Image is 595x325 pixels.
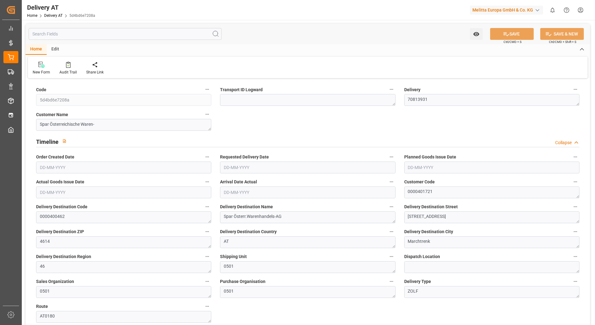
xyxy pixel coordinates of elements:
span: Shipping Unit [220,253,247,260]
textarea: AT0180 [36,311,211,323]
div: New Form [33,69,50,75]
span: Arrival Date Actual [220,179,257,185]
div: Share Link [86,69,104,75]
button: Shipping Unit [387,252,396,261]
button: Delivery Destination ZIP [203,228,211,236]
textarea: [STREET_ADDRESS] [404,211,579,223]
span: Delivery Destination City [404,228,453,235]
button: Route [203,302,211,310]
span: Requested Delivery Date [220,154,269,160]
textarea: Spar Österr.Warenhandels-AG [220,211,395,223]
textarea: 0501 [220,286,395,298]
span: Delivery Destination Code [36,204,87,210]
a: Home [27,13,37,18]
button: Code [203,85,211,93]
span: Customer Name [36,111,68,118]
input: DD-MM-YYYY [220,186,395,198]
span: Delivery [404,87,420,93]
button: Delivery Destination City [571,228,579,236]
button: Delivery Type [571,277,579,285]
button: Dispatch Location [571,252,579,261]
button: Purchase Organisation [387,277,396,285]
span: Delivery Destination ZIP [36,228,84,235]
div: Melitta Europa GmbH & Co. KG [470,6,543,15]
span: Delivery Destination Name [220,204,273,210]
button: SAVE [490,28,534,40]
span: Delivery Destination Street [404,204,458,210]
textarea: 0501 [220,261,395,273]
textarea: AT [220,236,395,248]
button: open menu [470,28,483,40]
textarea: 70813931 [404,94,579,106]
button: Customer Name [203,110,211,118]
button: Melitta Europa GmbH & Co. KG [470,4,546,16]
button: Actual Goods Issue Date [203,178,211,186]
button: Delivery Destination Country [387,228,396,236]
textarea: Marchtrenk [404,236,579,248]
span: Route [36,303,48,310]
button: Requested Delivery Date [387,153,396,161]
button: SAVE & NEW [540,28,584,40]
span: Actual Goods Issue Date [36,179,84,185]
span: Delivery Destination Region [36,253,91,260]
div: Home [26,44,47,55]
textarea: 46 [36,261,211,273]
input: DD-MM-YYYY [404,162,579,173]
textarea: 0000400462 [36,211,211,223]
input: DD-MM-YYYY [36,186,211,198]
span: Customer Code [404,179,435,185]
div: Delivery AT [27,3,95,12]
button: View description [59,135,70,147]
button: Delivery [571,85,579,93]
textarea: 0501 [36,286,211,298]
span: Order Created Date [36,154,74,160]
textarea: 0000401721 [404,186,579,198]
span: Ctrl/CMD + S [504,40,522,44]
button: Transport ID Logward [387,85,396,93]
span: Planned Goods Issue Date [404,154,456,160]
span: Ctrl/CMD + Shift + S [549,40,576,44]
span: Code [36,87,46,93]
button: Delivery Destination Region [203,252,211,261]
input: DD-MM-YYYY [36,162,211,173]
button: Delivery Destination Name [387,203,396,211]
div: Collapse [555,139,572,146]
div: Audit Trail [59,69,77,75]
span: Purchase Organisation [220,278,265,285]
button: Sales Organization [203,277,211,285]
input: DD-MM-YYYY [220,162,395,173]
button: Planned Goods Issue Date [571,153,579,161]
span: Delivery Type [404,278,431,285]
button: show 0 new notifications [546,3,560,17]
button: Help Center [560,3,574,17]
div: Edit [47,44,64,55]
h2: Timeline [36,138,59,146]
button: Customer Code [571,178,579,186]
a: Delivery AT [44,13,63,18]
span: Transport ID Logward [220,87,263,93]
span: Dispatch Location [404,253,440,260]
button: Arrival Date Actual [387,178,396,186]
textarea: 4614 [36,236,211,248]
span: Sales Organization [36,278,74,285]
span: Delivery Destination Country [220,228,277,235]
textarea: ZOLF [404,286,579,298]
input: Search Fields [29,28,222,40]
button: Delivery Destination Code [203,203,211,211]
textarea: Spar Österreichische Waren- [36,119,211,131]
button: Order Created Date [203,153,211,161]
button: Delivery Destination Street [571,203,579,211]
